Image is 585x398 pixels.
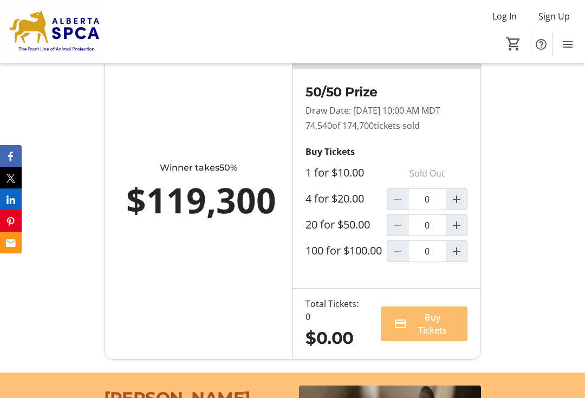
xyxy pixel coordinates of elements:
span: Buy Tickets [411,311,454,337]
div: Total Tickets: 0 [305,297,363,323]
button: Increment by one [446,189,467,210]
p: 74,540 tickets sold [305,119,467,132]
h2: 50/50 Prize [305,82,467,101]
label: 100 for $100.00 [305,244,382,257]
button: Increment by one [446,241,467,262]
p: Draw Date: [DATE] 10:00 AM MDT [305,104,467,117]
img: Alberta SPCA's Logo [6,4,103,58]
p: Sold Out [387,162,468,184]
button: Buy Tickets [381,306,467,341]
label: 1 for $10.00 [305,166,364,179]
div: $0.00 [305,325,363,350]
label: 4 for $20.00 [305,192,364,205]
label: 20 for $50.00 [305,218,370,231]
button: Increment by one [446,215,467,236]
span: of 174,700 [332,120,374,132]
button: Cart [504,34,523,54]
div: Winner takes [126,161,270,174]
button: Help [530,34,552,55]
span: 50% [219,162,237,173]
span: Sign Up [538,10,570,23]
button: Log In [484,8,525,25]
button: Menu [557,34,578,55]
span: Log In [492,10,517,23]
button: Sign Up [530,8,578,25]
strong: Buy Tickets [305,146,355,158]
div: $119,300 [126,174,270,226]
